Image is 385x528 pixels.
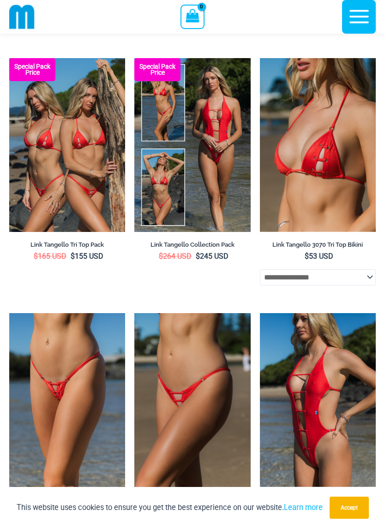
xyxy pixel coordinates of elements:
h2: Link Tangello Collection Pack [134,241,250,249]
span: $ [196,252,200,261]
a: Link Tangello 2031 Cheeky 01Link Tangello 2031 Cheeky 02Link Tangello 2031 Cheeky 02 [134,313,250,487]
a: Link Tangello 4580 Micro 01Link Tangello 4580 Micro 02Link Tangello 4580 Micro 02 [9,313,125,487]
a: Link Tangello 8650 One Piece Monokini 11Link Tangello 8650 One Piece Monokini 12Link Tangello 865... [260,313,376,487]
a: Link Tangello 3070 Tri Top 01Link Tangello 3070 Tri Top 4580 Micro 11Link Tangello 3070 Tri Top 4... [260,58,376,232]
a: Link Tangello 3070 Tri Top Bikini [260,241,376,252]
b: Special Pack Price [134,64,180,76]
img: cropped mm emblem [9,4,35,30]
h2: Link Tangello Tri Top Pack [9,241,125,249]
img: Collection Pack [134,58,250,232]
img: Link Tangello 8650 One Piece Monokini 11 [260,313,376,487]
span: $ [71,252,75,261]
img: Link Tangello 2031 Cheeky 01 [134,313,250,487]
a: Bikini Pack Bikini Pack BBikini Pack B [9,58,125,232]
a: Collection Pack Collection Pack BCollection Pack B [134,58,250,232]
span: $ [159,252,163,261]
h2: Link Tangello 3070 Tri Top Bikini [260,241,376,249]
span: $ [34,252,38,261]
img: Link Tangello 3070 Tri Top 01 [260,58,376,232]
a: Learn more [284,503,323,512]
a: Link Tangello Tri Top Pack [9,241,125,252]
img: Link Tangello 4580 Micro 01 [9,313,125,487]
span: $ [305,252,309,261]
a: Link Tangello Collection Pack [134,241,250,252]
p: This website uses cookies to ensure you get the best experience on our website. [17,501,323,514]
button: Accept [330,497,369,519]
a: View Shopping Cart, empty [180,5,204,29]
bdi: 264 USD [159,252,192,261]
bdi: 245 USD [196,252,229,261]
b: Special Pack Price [9,64,55,76]
bdi: 53 USD [305,252,333,261]
img: Bikini Pack [9,58,125,232]
bdi: 155 USD [71,252,103,261]
bdi: 165 USD [34,252,66,261]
